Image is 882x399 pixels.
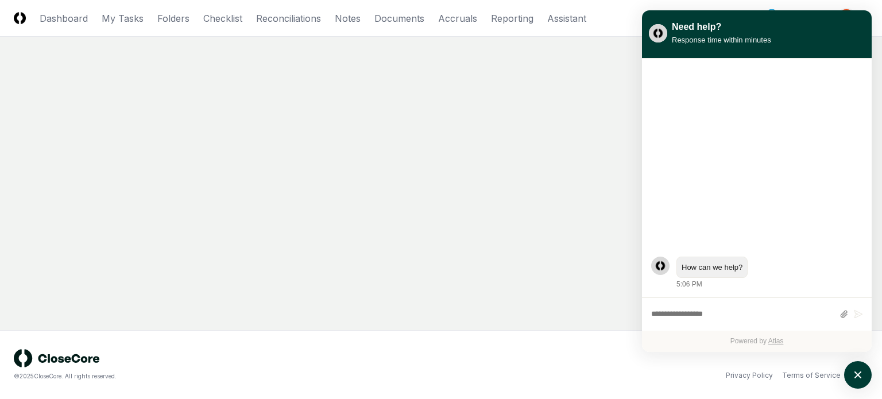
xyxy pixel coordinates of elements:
a: Privacy Policy [726,370,773,381]
a: Assistant [547,11,586,25]
div: atlas-ticket [642,59,872,352]
img: logo [14,349,100,367]
a: Accruals [438,11,477,25]
div: © 2025 CloseCore. All rights reserved. [14,372,441,381]
div: atlas-message [651,257,862,290]
img: ACg8ocK3mdmu6YYpaRl40uhUUGu9oxSxFSb1vbjsnEih2JuwAH1PGA=s96-c [837,9,856,28]
div: atlas-message-bubble [676,257,748,278]
a: Documents [374,11,424,25]
img: Logo [14,12,26,24]
a: Reporting [491,11,533,25]
div: Monday, August 11, 5:06 PM [676,257,862,290]
a: My Tasks [102,11,144,25]
a: Folders [157,11,189,25]
div: atlas-composer [651,304,862,325]
div: Need help? [672,20,771,34]
div: 5:06 PM [676,279,702,289]
div: atlas-window [642,10,872,352]
div: atlas-message-text [682,262,742,273]
a: Atlas [768,337,784,345]
div: Powered by [642,331,872,352]
img: RapidSOS logo [705,9,781,28]
a: Reconciliations [256,11,321,25]
button: Attach files by clicking or dropping files here [840,309,848,319]
div: atlas-message-author-avatar [651,257,670,275]
a: Checklist [203,11,242,25]
div: Response time within minutes [672,34,771,46]
img: yblje5SQxOoZuw2TcITt_icon.png [649,24,667,42]
a: Terms of Service [782,370,841,381]
a: Dashboard [40,11,88,25]
a: Notes [335,11,361,25]
button: atlas-launcher [844,361,872,389]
